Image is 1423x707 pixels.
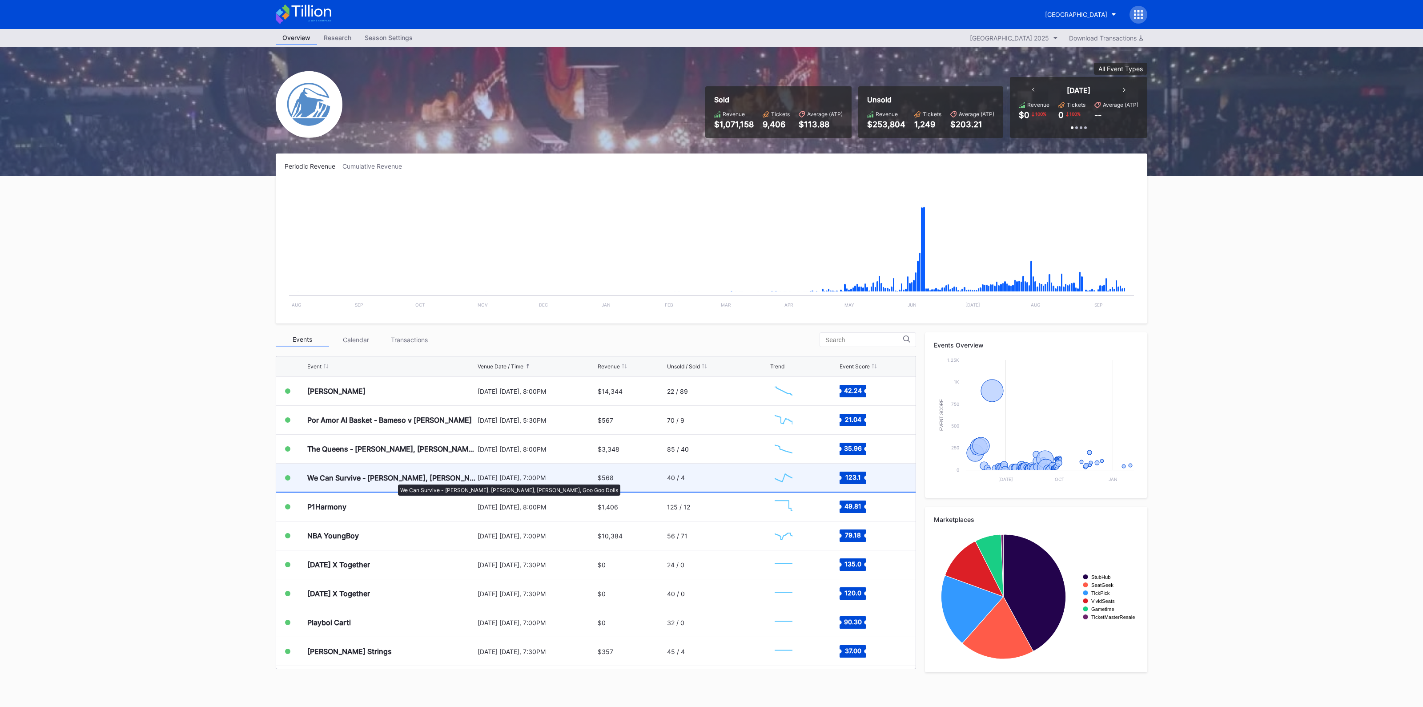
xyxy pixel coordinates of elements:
[598,363,620,370] div: Revenue
[598,590,606,598] div: $0
[478,532,595,540] div: [DATE] [DATE], 7:00PM
[478,416,595,424] div: [DATE] [DATE], 5:30PM
[358,31,419,45] a: Season Settings
[382,333,436,347] div: Transactions
[307,416,472,424] div: Por Amor Al Basket - Bameso v [PERSON_NAME]
[598,648,613,655] div: $357
[1091,614,1135,620] text: TicketMasterResale
[1091,590,1110,596] text: TickPick
[1091,582,1113,588] text: SeatGeek
[957,467,959,473] text: 0
[307,560,370,569] div: [DATE] X Together
[307,618,351,627] div: Playboi Carti
[598,445,619,453] div: $3,348
[1067,101,1085,108] div: Tickets
[1027,101,1049,108] div: Revenue
[807,111,843,117] div: Average (ATP)
[845,473,860,481] text: 123.1
[317,31,358,44] div: Research
[276,333,329,347] div: Events
[1069,34,1143,42] div: Download Transactions
[950,120,994,129] div: $203.21
[602,302,611,307] text: Jan
[276,31,317,45] a: Overview
[844,589,861,597] text: 120.0
[770,553,797,576] svg: Chart title
[285,162,342,170] div: Periodic Revenue
[844,560,861,568] text: 135.0
[770,467,797,489] svg: Chart title
[1094,110,1101,120] div: --
[1034,110,1047,117] div: 100 %
[844,416,861,423] text: 21.04
[478,445,595,453] div: [DATE] [DATE], 8:00PM
[844,618,862,626] text: 90.30
[934,530,1138,663] svg: Chart title
[598,561,606,569] div: $0
[1038,6,1123,23] button: [GEOGRAPHIC_DATA]
[598,474,614,481] div: $568
[329,333,382,347] div: Calendar
[770,438,797,460] svg: Chart title
[951,401,959,407] text: 750
[954,379,959,384] text: 1k
[784,302,793,307] text: Apr
[667,474,685,481] div: 40 / 4
[934,516,1138,523] div: Marketplaces
[667,503,690,511] div: 125 / 12
[951,423,959,428] text: 500
[844,444,862,452] text: 35.96
[934,341,1138,349] div: Events Overview
[342,162,409,170] div: Cumulative Revenue
[908,302,917,307] text: Jun
[1031,302,1040,307] text: Aug
[1109,477,1117,482] text: Jan
[317,31,358,45] a: Research
[598,503,618,511] div: $1,406
[1094,302,1102,307] text: Sep
[667,416,684,424] div: 70 / 9
[1091,606,1114,612] text: Gametime
[914,120,941,129] div: 1,249
[723,111,745,117] div: Revenue
[844,387,862,394] text: 42.24
[307,531,359,540] div: NBA YoungBoy
[415,302,425,307] text: Oct
[478,302,488,307] text: Nov
[276,71,342,138] img: Devils-Logo.png
[667,619,684,626] div: 32 / 0
[1058,110,1064,120] div: 0
[825,336,903,343] input: Search
[959,111,994,117] div: Average (ATP)
[770,409,797,431] svg: Chart title
[307,647,392,656] div: [PERSON_NAME] Strings
[665,302,673,307] text: Feb
[1091,574,1111,580] text: StubHub
[998,477,1013,482] text: [DATE]
[307,473,475,482] div: We Can Survive - [PERSON_NAME], [PERSON_NAME], [PERSON_NAME], Goo Goo Dolls
[598,619,606,626] div: $0
[667,388,688,395] div: 22 / 89
[1094,63,1147,75] button: All Event Types
[667,532,687,540] div: 56 / 71
[844,302,854,307] text: May
[292,302,301,307] text: Aug
[1069,110,1081,117] div: 100 %
[939,399,944,431] text: Event Score
[840,363,870,370] div: Event Score
[923,111,941,117] div: Tickets
[1067,86,1090,95] div: [DATE]
[763,120,790,129] div: 9,406
[667,648,685,655] div: 45 / 4
[307,502,346,511] div: P1Harmony
[965,32,1062,44] button: [GEOGRAPHIC_DATA] 2025
[770,582,797,605] svg: Chart title
[867,120,905,129] div: $253,804
[1103,101,1138,108] div: Average (ATP)
[598,388,623,395] div: $14,344
[770,525,797,547] svg: Chart title
[876,111,898,117] div: Revenue
[934,356,1138,489] svg: Chart title
[1019,110,1029,120] div: $0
